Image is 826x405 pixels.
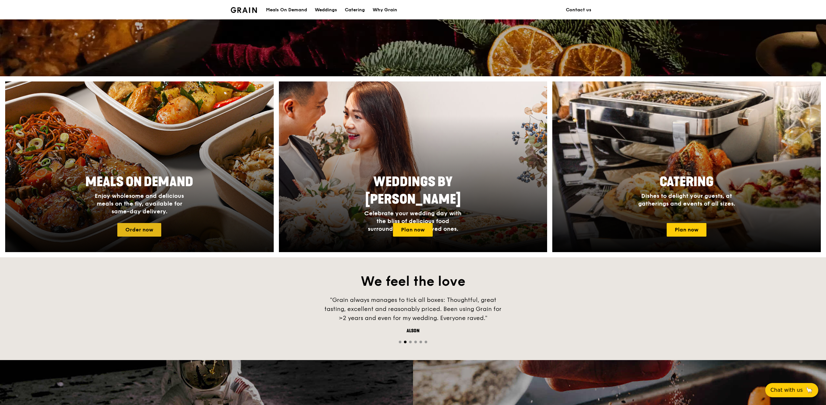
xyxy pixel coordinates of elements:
[770,386,803,394] span: Chat with us
[414,341,417,343] span: Go to slide 4
[117,223,161,237] a: Order now
[393,223,433,237] a: Plan now
[279,81,547,252] a: Weddings by [PERSON_NAME]Celebrate your wedding day with the bliss of delicious food surrounded b...
[95,192,184,215] span: Enjoy wholesome and delicious meals on the fly, available for same-day delivery.
[667,223,706,237] a: Plan now
[316,295,510,323] div: "Grain always manages to tick all boxes: Thoughtful, great tasting, excellent and reasonably pric...
[562,0,595,20] a: Contact us
[765,383,818,397] button: Chat with us🦙
[404,341,407,343] span: Go to slide 2
[364,210,461,232] span: Celebrate your wedding day with the bliss of delicious food surrounded by your loved ones.
[419,341,422,343] span: Go to slide 5
[409,341,412,343] span: Go to slide 3
[266,0,307,20] div: Meals On Demand
[425,341,427,343] span: Go to slide 6
[315,0,337,20] div: Weddings
[399,341,401,343] span: Go to slide 1
[660,174,714,190] span: Catering
[373,0,397,20] div: Why Grain
[5,81,274,252] a: Meals On DemandEnjoy wholesome and delicious meals on the fly, available for same-day delivery.Or...
[231,7,257,13] img: Grain
[85,174,193,190] span: Meals On Demand
[552,81,821,252] a: CateringDishes to delight your guests, at gatherings and events of all sizes.Plan now
[805,386,813,394] span: 🦙
[341,0,369,20] a: Catering
[552,81,821,252] img: catering-card.e1cfaf3e.jpg
[365,174,461,207] span: Weddings by [PERSON_NAME]
[279,81,547,252] img: weddings-card.4f3003b8.jpg
[316,328,510,334] div: Alson
[638,192,735,207] span: Dishes to delight your guests, at gatherings and events of all sizes.
[369,0,401,20] a: Why Grain
[345,0,365,20] div: Catering
[311,0,341,20] a: Weddings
